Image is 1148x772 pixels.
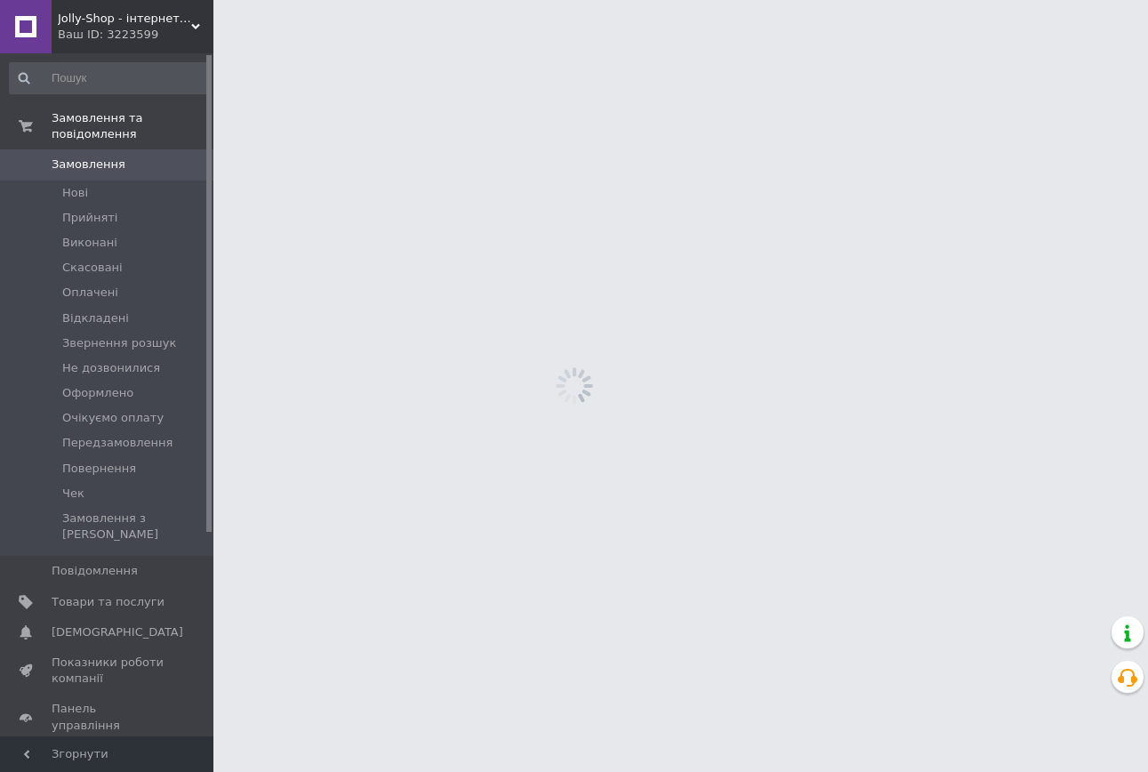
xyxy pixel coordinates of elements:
[62,511,208,543] span: Замовлення з [PERSON_NAME]
[62,210,117,226] span: Прийняті
[52,701,165,733] span: Панель управління
[52,110,213,142] span: Замовлення та повідомлення
[62,461,136,477] span: Повернення
[62,285,118,301] span: Оплачені
[62,435,173,451] span: Передзамовлення
[62,410,164,426] span: Очікуємо оплату
[52,563,138,579] span: Повідомлення
[9,62,210,94] input: Пошук
[62,335,176,351] span: Звернення розшук
[62,486,84,502] span: Чек
[58,11,191,27] span: Jolly-Shop - інтернет-магазин аксессуарів
[62,185,88,201] span: Нові
[58,27,213,43] div: Ваш ID: 3223599
[62,310,129,326] span: Відкладені
[52,655,165,687] span: Показники роботи компанії
[52,594,165,610] span: Товари та послуги
[52,157,125,173] span: Замовлення
[62,385,133,401] span: Оформлено
[62,260,123,276] span: Скасовані
[62,360,160,376] span: Не дозвонилися
[52,624,183,640] span: [DEMOGRAPHIC_DATA]
[62,235,117,251] span: Виконані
